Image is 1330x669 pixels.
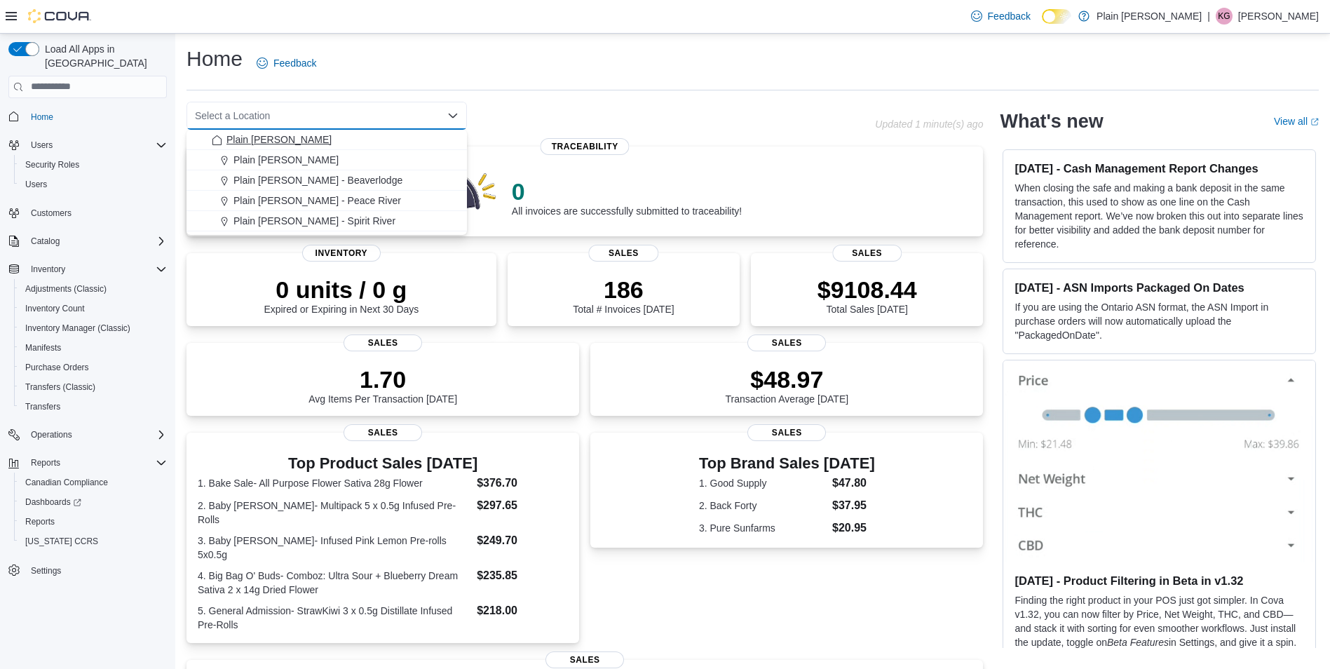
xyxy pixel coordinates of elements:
[233,194,401,208] span: Plain [PERSON_NAME] - Peace River
[589,245,658,262] span: Sales
[31,429,72,440] span: Operations
[1274,116,1319,127] a: View allExternal link
[25,477,108,488] span: Canadian Compliance
[186,170,467,191] button: Plain [PERSON_NAME] - Beaverlodge
[477,602,568,619] dd: $218.00
[1042,24,1043,25] span: Dark Mode
[477,497,568,514] dd: $297.65
[31,140,53,151] span: Users
[14,279,172,299] button: Adjustments (Classic)
[832,245,902,262] span: Sales
[747,334,826,351] span: Sales
[1218,8,1230,25] span: KG
[3,231,172,251] button: Catalog
[699,521,827,535] dt: 3. Pure Sunfarms
[20,494,167,511] span: Dashboards
[25,454,66,471] button: Reports
[25,233,167,250] span: Catalog
[20,176,167,193] span: Users
[20,320,136,337] a: Inventory Manager (Classic)
[20,156,167,173] span: Security Roles
[541,138,630,155] span: Traceability
[31,208,72,219] span: Customers
[512,177,742,205] p: 0
[31,111,53,123] span: Home
[25,362,89,373] span: Purchase Orders
[477,567,568,584] dd: $235.85
[817,276,917,304] p: $9108.44
[25,323,130,334] span: Inventory Manager (Classic)
[233,214,395,228] span: Plain [PERSON_NAME] - Spirit River
[1238,8,1319,25] p: [PERSON_NAME]
[233,173,402,187] span: Plain [PERSON_NAME] - Beaverlodge
[25,426,167,443] span: Operations
[14,299,172,318] button: Inventory Count
[25,179,47,190] span: Users
[25,283,107,295] span: Adjustments (Classic)
[25,205,77,222] a: Customers
[3,203,172,223] button: Customers
[1015,593,1304,663] p: Finding the right product in your POS just got simpler. In Cova v1.32, you can now filter by Pric...
[1216,8,1233,25] div: Krista Granger
[573,276,674,315] div: Total # Invoices [DATE]
[198,604,471,632] dt: 5. General Admission- StrawKiwi 3 x 0.5g Distillate Infused Pre-Rolls
[198,476,471,490] dt: 1. Bake Sale- All Purpose Flower Sativa 28g Flower
[8,101,167,617] nav: Complex example
[14,318,172,338] button: Inventory Manager (Classic)
[25,261,71,278] button: Inventory
[20,156,85,173] a: Security Roles
[20,533,104,550] a: [US_STATE] CCRS
[1015,161,1304,175] h3: [DATE] - Cash Management Report Changes
[14,377,172,397] button: Transfers (Classic)
[573,276,674,304] p: 186
[39,42,167,70] span: Load All Apps in [GEOGRAPHIC_DATA]
[20,494,87,511] a: Dashboards
[20,533,167,550] span: Washington CCRS
[20,320,167,337] span: Inventory Manager (Classic)
[25,561,167,579] span: Settings
[308,365,457,393] p: 1.70
[186,45,243,73] h1: Home
[198,455,568,472] h3: Top Product Sales [DATE]
[3,259,172,279] button: Inventory
[198,499,471,527] dt: 2. Baby [PERSON_NAME]- Multipack 5 x 0.5g Infused Pre-Rolls
[25,204,167,222] span: Customers
[1015,300,1304,342] p: If you are using the Ontario ASN format, the ASN Import in purchase orders will now automatically...
[25,342,61,353] span: Manifests
[20,398,167,415] span: Transfers
[344,424,422,441] span: Sales
[14,358,172,377] button: Purchase Orders
[832,520,875,536] dd: $20.95
[25,454,167,471] span: Reports
[31,565,61,576] span: Settings
[1107,637,1169,648] em: Beta Features
[20,176,53,193] a: Users
[20,339,167,356] span: Manifests
[25,496,81,508] span: Dashboards
[186,130,467,231] div: Choose from the following options
[25,137,58,154] button: Users
[226,133,332,147] span: Plain [PERSON_NAME]
[699,499,827,513] dt: 2. Back Forty
[25,562,67,579] a: Settings
[447,110,459,121] button: Close list of options
[988,9,1031,23] span: Feedback
[20,379,167,396] span: Transfers (Classic)
[186,191,467,211] button: Plain [PERSON_NAME] - Peace River
[20,474,167,491] span: Canadian Compliance
[28,9,91,23] img: Cova
[14,473,172,492] button: Canadian Compliance
[1097,8,1202,25] p: Plain [PERSON_NAME]
[25,159,79,170] span: Security Roles
[25,536,98,547] span: [US_STATE] CCRS
[264,276,419,315] div: Expired or Expiring in Next 30 Days
[264,276,419,304] p: 0 units / 0 g
[20,281,167,297] span: Adjustments (Classic)
[31,236,60,247] span: Catalog
[25,137,167,154] span: Users
[25,516,55,527] span: Reports
[308,365,457,405] div: Avg Items Per Transaction [DATE]
[3,560,172,580] button: Settings
[3,107,172,127] button: Home
[31,264,65,275] span: Inventory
